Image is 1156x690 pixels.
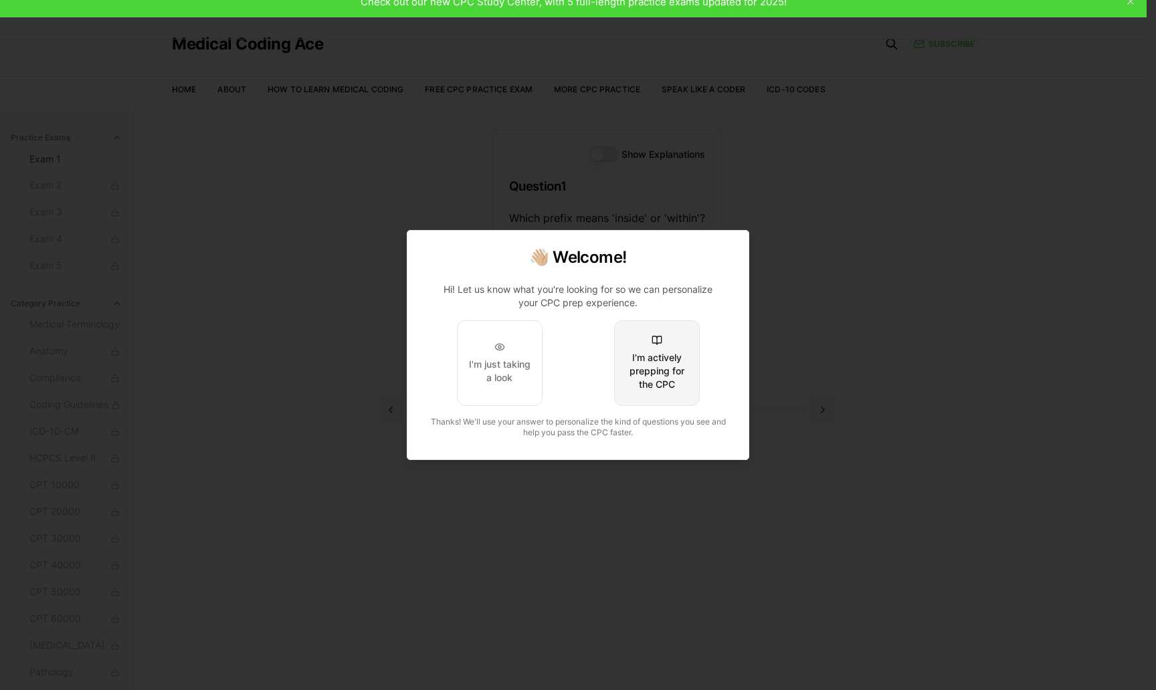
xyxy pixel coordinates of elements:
[431,417,726,437] span: Thanks! We'll use your answer to personalize the kind of questions you see and help you pass the ...
[457,320,543,406] button: I'm just taking a look
[468,358,531,384] div: I'm just taking a look
[423,247,733,268] h2: 👋🏼 Welcome!
[614,320,700,406] button: I'm actively prepping for the CPC
[625,351,688,391] div: I'm actively prepping for the CPC
[434,283,722,310] p: Hi! Let us know what you're looking for so we can personalize your CPC prep experience.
